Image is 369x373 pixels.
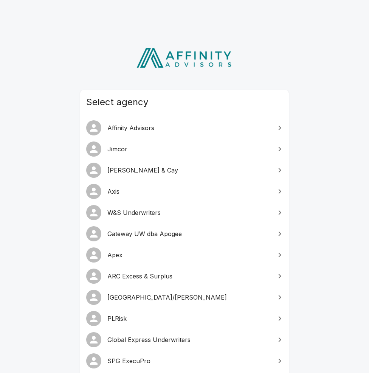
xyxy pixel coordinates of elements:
img: Affinity Advisors Logo [130,45,239,70]
span: ARC Excess & Surplus [107,272,271,281]
span: Affinity Advisors [107,123,271,132]
a: [GEOGRAPHIC_DATA]/[PERSON_NAME] [80,287,289,308]
a: SPG ExecuPro [80,350,289,371]
a: PLRisk [80,308,289,329]
span: [PERSON_NAME] & Cay [107,166,271,175]
span: PLRisk [107,314,271,323]
a: Affinity Advisors [80,117,289,138]
span: Global Express Underwriters [107,335,271,344]
span: SPG ExecuPro [107,356,271,365]
span: [GEOGRAPHIC_DATA]/[PERSON_NAME] [107,293,271,302]
a: Apex [80,244,289,266]
a: Jimcor [80,138,289,160]
a: Global Express Underwriters [80,329,289,350]
a: W&S Underwriters [80,202,289,223]
span: Select agency [86,96,283,108]
span: Axis [107,187,271,196]
span: W&S Underwriters [107,208,271,217]
span: Gateway UW dba Apogee [107,229,271,238]
span: Apex [107,250,271,260]
a: ARC Excess & Surplus [80,266,289,287]
a: Gateway UW dba Apogee [80,223,289,244]
a: [PERSON_NAME] & Cay [80,160,289,181]
a: Axis [80,181,289,202]
span: Jimcor [107,145,271,154]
